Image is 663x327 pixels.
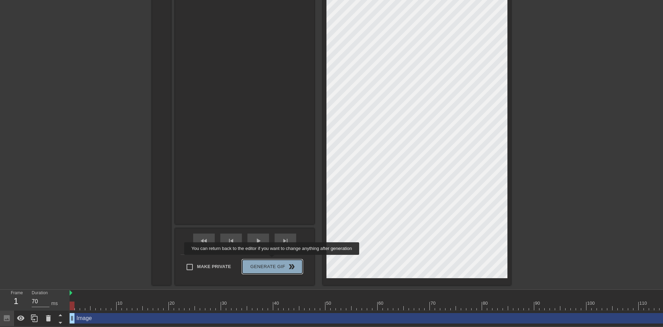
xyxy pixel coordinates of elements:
div: 90 [535,300,541,307]
span: skip_next [281,237,290,245]
div: 1 [11,295,21,307]
div: 110 [639,300,648,307]
span: fast_rewind [200,237,208,245]
div: 100 [587,300,596,307]
div: 20 [169,300,176,307]
div: 10 [117,300,124,307]
div: 80 [483,300,489,307]
span: drag_handle [69,315,76,322]
span: double_arrow [287,263,296,271]
div: 40 [274,300,280,307]
div: 60 [378,300,385,307]
span: skip_previous [227,237,235,245]
div: ms [51,300,58,307]
button: Generate Gif [242,260,302,274]
div: 70 [431,300,437,307]
span: play_arrow [254,237,262,245]
div: Frame [6,290,26,310]
div: 30 [222,300,228,307]
div: 50 [326,300,332,307]
span: Generate Gif [245,263,300,271]
label: Duration [32,291,48,295]
span: Make Private [197,263,231,270]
